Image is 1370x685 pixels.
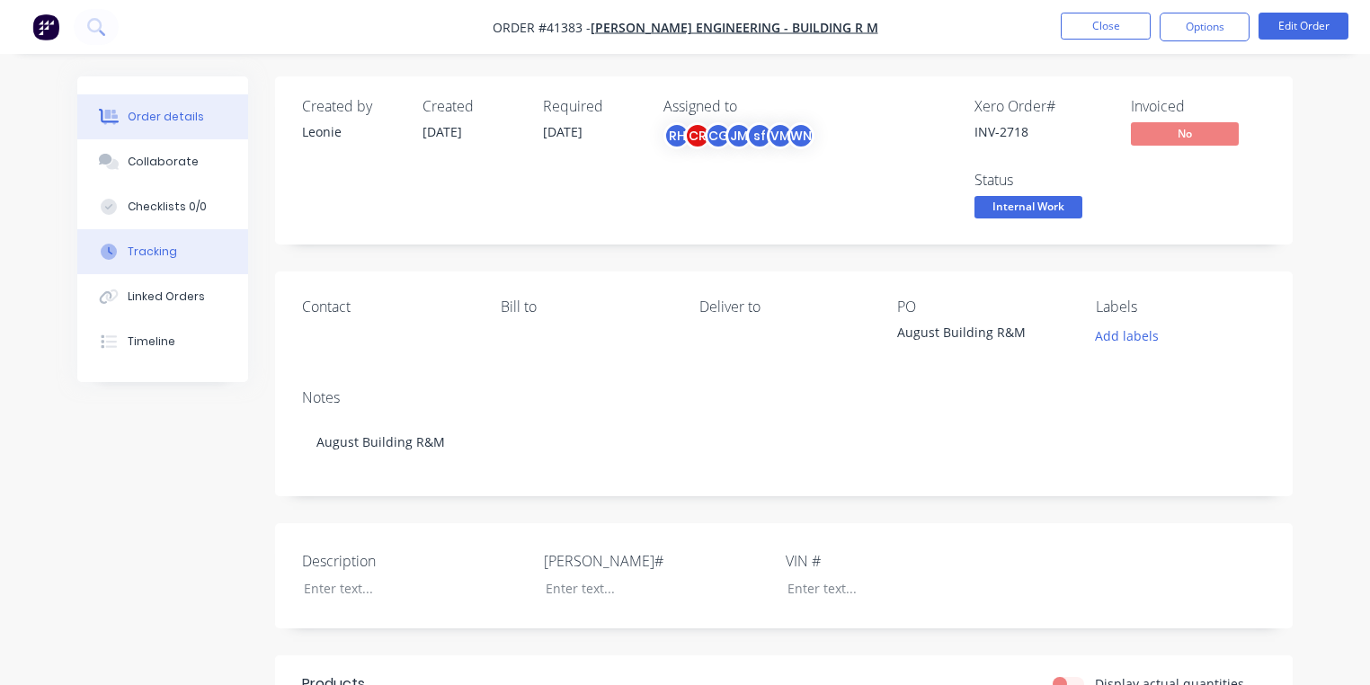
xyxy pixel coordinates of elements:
img: Factory [32,13,59,40]
button: Add labels [1086,323,1169,347]
div: RH [663,122,690,149]
div: Tracking [128,244,177,260]
div: Contact [302,298,472,316]
button: Edit Order [1259,13,1348,40]
div: Required [543,98,642,115]
button: Collaborate [77,139,248,184]
div: VM [767,122,794,149]
div: WN [787,122,814,149]
div: PO [897,298,1067,316]
div: Timeline [128,334,175,350]
span: [DATE] [543,123,583,140]
label: [PERSON_NAME]# [544,550,769,572]
div: Status [974,172,1109,189]
div: Checklists 0/0 [128,199,207,215]
div: Deliver to [699,298,869,316]
div: Invoiced [1131,98,1266,115]
a: [PERSON_NAME] Engineering - Building R M [591,19,878,36]
div: August Building R&M [897,323,1067,348]
div: Bill to [501,298,671,316]
div: Order details [128,109,204,125]
div: Assigned to [663,98,843,115]
div: Linked Orders [128,289,205,305]
button: Close [1061,13,1151,40]
div: CG [705,122,732,149]
div: Labels [1096,298,1266,316]
div: Collaborate [128,154,199,170]
span: Order #41383 - [493,19,591,36]
button: RHCRCGJMsfVMWN [663,122,814,149]
button: Checklists 0/0 [77,184,248,229]
button: Order details [77,94,248,139]
div: sf [746,122,773,149]
label: Description [302,550,527,572]
span: [DATE] [423,123,462,140]
button: Timeline [77,319,248,364]
div: INV-2718 [974,122,1109,141]
div: Leonie [302,122,401,141]
label: VIN # [786,550,1010,572]
button: Linked Orders [77,274,248,319]
div: JM [725,122,752,149]
div: Notes [302,389,1266,406]
button: Options [1160,13,1250,41]
button: Tracking [77,229,248,274]
div: Xero Order # [974,98,1109,115]
div: Created [423,98,521,115]
div: Created by [302,98,401,115]
div: August Building R&M [302,414,1266,469]
div: CR [684,122,711,149]
span: No [1131,122,1239,145]
span: Internal Work [974,196,1082,218]
button: Internal Work [974,196,1082,223]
